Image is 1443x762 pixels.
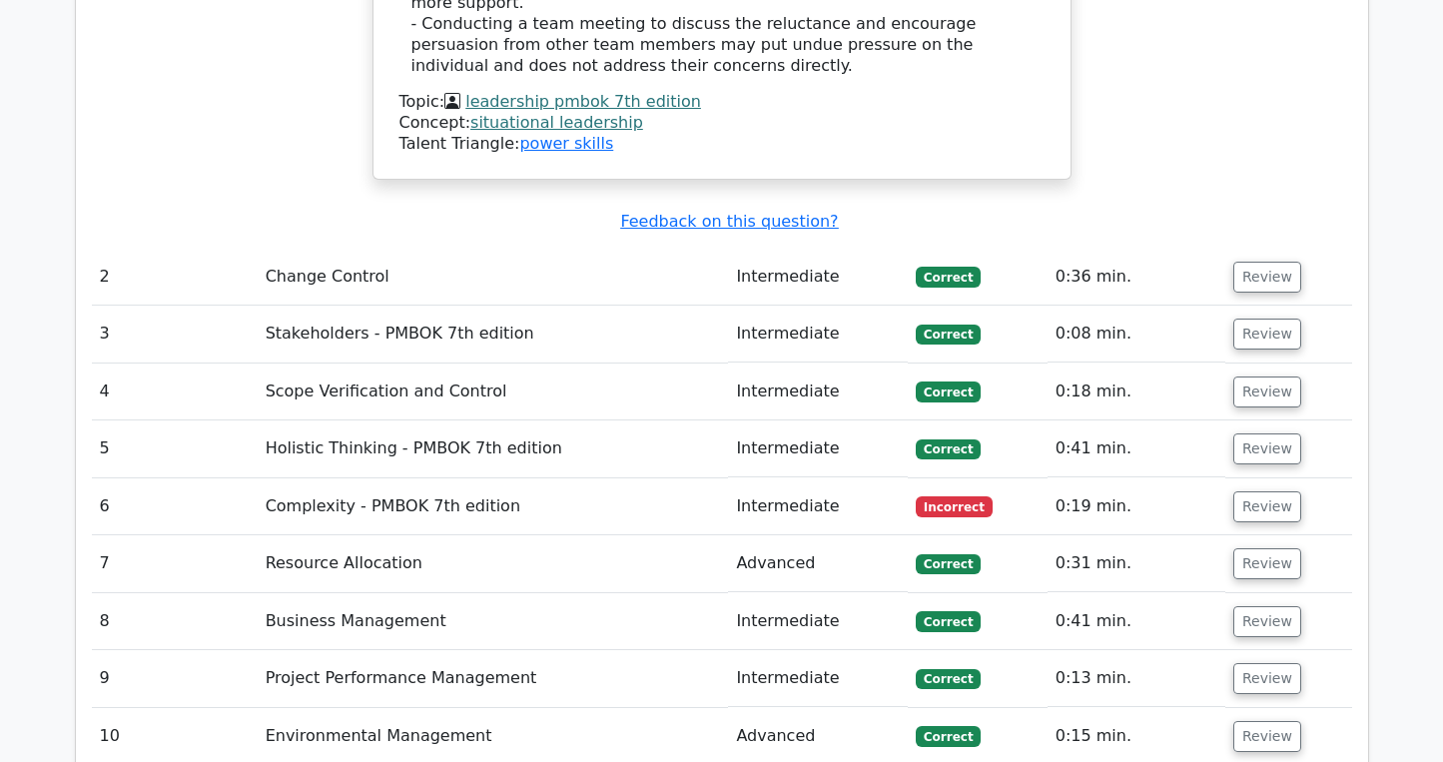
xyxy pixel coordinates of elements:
[728,364,908,420] td: Intermediate
[1048,249,1225,306] td: 0:36 min.
[1048,420,1225,477] td: 0:41 min.
[728,478,908,535] td: Intermediate
[1233,433,1301,464] button: Review
[916,325,981,345] span: Correct
[916,669,981,689] span: Correct
[92,535,258,592] td: 7
[92,364,258,420] td: 4
[519,134,613,153] a: power skills
[1048,535,1225,592] td: 0:31 min.
[916,381,981,401] span: Correct
[92,650,258,707] td: 9
[1233,377,1301,407] button: Review
[916,496,993,516] span: Incorrect
[258,364,729,420] td: Scope Verification and Control
[916,267,981,287] span: Correct
[916,439,981,459] span: Correct
[92,420,258,477] td: 5
[258,306,729,363] td: Stakeholders - PMBOK 7th edition
[258,420,729,477] td: Holistic Thinking - PMBOK 7th edition
[1233,721,1301,752] button: Review
[728,593,908,650] td: Intermediate
[916,726,981,746] span: Correct
[916,554,981,574] span: Correct
[1233,606,1301,637] button: Review
[92,478,258,535] td: 6
[1233,548,1301,579] button: Review
[470,113,643,132] a: situational leadership
[399,92,1045,154] div: Talent Triangle:
[465,92,701,111] a: leadership pmbok 7th edition
[1048,306,1225,363] td: 0:08 min.
[728,650,908,707] td: Intermediate
[728,535,908,592] td: Advanced
[728,420,908,477] td: Intermediate
[92,249,258,306] td: 2
[728,249,908,306] td: Intermediate
[620,212,838,231] a: Feedback on this question?
[399,92,1045,113] div: Topic:
[92,306,258,363] td: 3
[1048,364,1225,420] td: 0:18 min.
[1233,262,1301,293] button: Review
[258,593,729,650] td: Business Management
[916,611,981,631] span: Correct
[1233,319,1301,350] button: Review
[1048,593,1225,650] td: 0:41 min.
[258,535,729,592] td: Resource Allocation
[728,306,908,363] td: Intermediate
[258,650,729,707] td: Project Performance Management
[258,478,729,535] td: Complexity - PMBOK 7th edition
[258,249,729,306] td: Change Control
[1233,663,1301,694] button: Review
[92,593,258,650] td: 8
[1048,650,1225,707] td: 0:13 min.
[399,113,1045,134] div: Concept:
[1048,478,1225,535] td: 0:19 min.
[1233,491,1301,522] button: Review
